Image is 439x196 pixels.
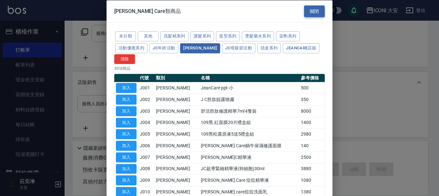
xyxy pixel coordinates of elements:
[138,151,154,163] td: J007
[138,128,154,140] td: J005
[116,129,137,139] button: 加入
[222,43,255,53] button: JC母親節活動
[154,140,199,151] td: [PERSON_NAME]
[299,174,325,186] td: 1080
[199,82,299,94] td: JeanCare ppt-小
[242,31,274,41] button: 燙髮藥水系列
[154,105,199,117] td: [PERSON_NAME]
[199,94,299,105] td: J C胜肽靚露噴霧
[138,117,154,129] td: J004
[138,31,158,41] button: 其他
[116,164,137,174] button: 加入
[154,74,199,82] th: 類別
[276,31,300,41] button: 染劑系列
[199,163,299,175] td: JC超導緊緻精華液(幹細胞)30ml
[149,43,178,53] button: JC年終活動
[283,43,320,53] button: JeanCare店販
[138,163,154,175] td: J008
[154,82,199,94] td: [PERSON_NAME]
[299,82,325,94] td: 500
[299,117,325,129] td: 1400
[160,31,189,41] button: 洗髪精系列
[304,5,325,17] button: 關閉
[299,94,325,105] td: 350
[190,31,214,41] button: 護髮系列
[154,174,199,186] td: [PERSON_NAME]
[116,152,137,162] button: 加入
[154,151,199,163] td: [PERSON_NAME]
[114,66,325,71] p: 30 項商品
[115,31,136,41] button: 未分類
[257,43,281,53] button: 頭皮系列
[114,54,135,64] button: 清除
[299,140,325,151] td: 140
[154,163,199,175] td: [PERSON_NAME]
[116,95,137,105] button: 加入
[138,105,154,117] td: J003
[116,118,137,128] button: 加入
[199,174,299,186] td: [PERSON_NAME] Care 痘痘精華液
[154,128,199,140] td: [PERSON_NAME]
[216,31,240,41] button: 造型系列
[116,141,137,151] button: 加入
[116,83,137,93] button: 加入
[199,117,299,129] td: 109黑.紅面膜20片禮盒組
[199,74,299,82] th: 名稱
[299,128,325,140] td: 2980
[299,105,325,117] td: 8000
[115,43,148,53] button: 活動優惠系列
[199,140,299,151] td: [PERSON_NAME] Care鍋牛保濕修護面膜
[180,43,220,53] button: [PERSON_NAME]
[116,106,137,116] button: 加入
[138,174,154,186] td: J009
[299,151,325,163] td: 2500
[138,140,154,151] td: J006
[138,94,154,105] td: J002
[199,128,299,140] td: 109黑松露原液5送5禮盒組
[199,105,299,117] td: 舒活胜肽修護精華7ml 4隻裝
[199,151,299,163] td: [PERSON_NAME]C精華液
[138,82,154,94] td: J001
[154,117,199,129] td: [PERSON_NAME]
[116,175,137,185] button: 加入
[114,8,181,14] span: [PERSON_NAME] Care類商品
[154,94,199,105] td: [PERSON_NAME]
[299,163,325,175] td: 3880
[138,74,154,82] th: 代號
[299,74,325,82] th: 參考價格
